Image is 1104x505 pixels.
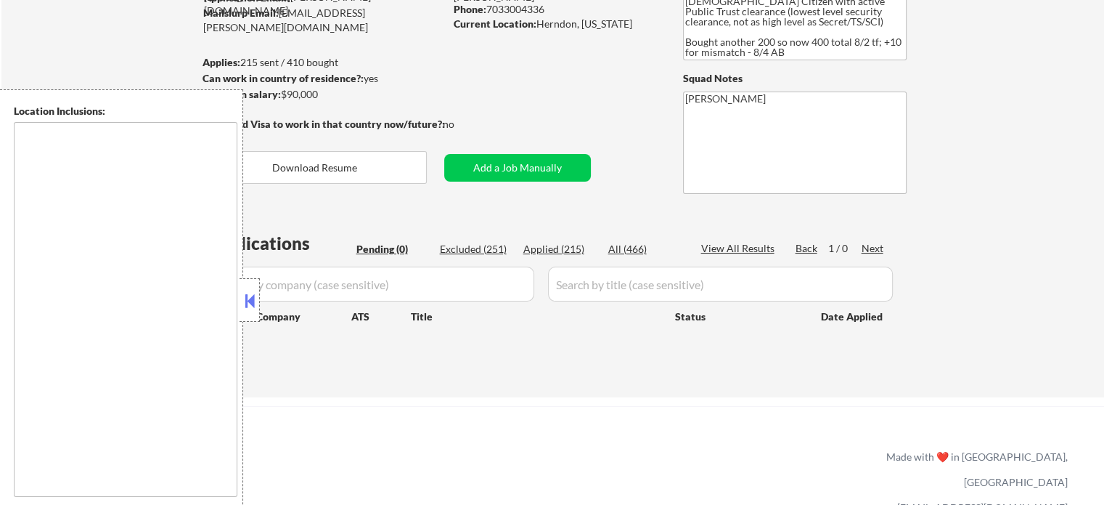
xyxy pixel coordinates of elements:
div: 215 sent / 410 bought [203,55,444,70]
button: Download Resume [203,151,427,184]
strong: Applies: [203,56,240,68]
div: Location Inclusions: [14,104,237,118]
div: Company [256,310,351,324]
strong: Minimum salary: [203,88,281,100]
strong: Can work in country of residence?: [203,72,364,84]
div: ATS [351,310,411,324]
div: Next [862,241,885,256]
div: $90,000 [203,87,444,102]
strong: Will need Visa to work in that country now/future?: [203,118,445,130]
div: View All Results [701,241,779,256]
div: Back [796,241,819,256]
strong: Mailslurp Email: [203,7,279,19]
strong: Current Location: [454,17,536,30]
div: Pending (0) [356,242,429,256]
div: Made with ❤️ in [GEOGRAPHIC_DATA], [GEOGRAPHIC_DATA] [880,444,1068,495]
div: Herndon, [US_STATE] [454,17,659,31]
div: Excluded (251) [440,242,512,256]
button: Add a Job Manually [444,154,591,182]
div: Squad Notes [683,71,907,86]
div: Status [675,303,800,329]
div: 1 / 0 [828,241,862,256]
div: Applied (215) [523,242,596,256]
input: Search by title (case sensitive) [548,267,893,302]
input: Search by company (case sensitive) [208,267,534,302]
div: Title [411,310,661,324]
div: 7033004336 [454,2,659,17]
div: Date Applied [821,310,885,324]
a: Refer & earn free applications 👯‍♀️ [29,464,583,480]
div: yes [203,71,440,86]
div: All (466) [608,242,681,256]
div: [EMAIL_ADDRESS][PERSON_NAME][DOMAIN_NAME] [203,6,444,34]
strong: Phone: [454,3,486,15]
div: no [443,117,484,132]
div: Applications [208,235,351,252]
